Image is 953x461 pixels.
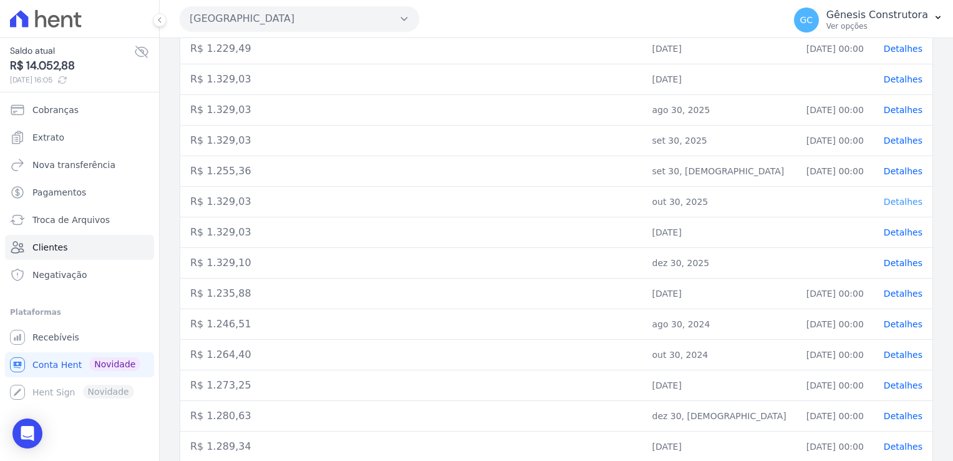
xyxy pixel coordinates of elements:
[642,126,796,156] td: set 30, 2025
[32,331,79,344] span: Recebíveis
[884,350,922,360] a: Detalhes
[32,359,82,371] span: Conta Hent
[10,74,134,86] span: [DATE] 16:05
[5,325,154,350] a: Recebíveis
[642,340,796,370] td: out 30, 2024
[180,126,642,156] td: R$ 1.329,03
[180,187,642,217] td: R$ 1.329,03
[180,6,419,31] button: [GEOGRAPHIC_DATA]
[180,401,642,432] td: R$ 1.280,63
[32,131,64,144] span: Extrato
[32,269,87,281] span: Negativação
[5,352,154,377] a: Conta Hent Novidade
[796,126,874,156] td: [DATE] 00:00
[10,44,134,57] span: Saldo atual
[32,241,67,254] span: Clientes
[180,95,642,126] td: R$ 1.329,03
[180,34,642,64] td: R$ 1.229,49
[10,97,149,405] nav: Sidebar
[12,419,42,449] div: Open Intercom Messenger
[796,309,874,340] td: [DATE] 00:00
[32,104,79,116] span: Cobranças
[180,279,642,309] td: R$ 1.235,88
[5,125,154,150] a: Extrato
[884,227,922,237] a: Detalhes
[884,197,922,207] a: Detalhes
[884,380,922,390] a: Detalhes
[5,207,154,232] a: Troca de Arquivos
[642,279,796,309] td: [DATE]
[884,411,922,421] a: Detalhes
[796,95,874,126] td: [DATE] 00:00
[180,156,642,187] td: R$ 1.255,36
[784,2,953,37] button: GC Gênesis Construtora Ver opções
[796,156,874,187] td: [DATE] 00:00
[884,442,922,452] a: Detalhes
[642,187,796,217] td: out 30, 2025
[642,156,796,187] td: set 30, [DEMOGRAPHIC_DATA]
[642,248,796,279] td: dez 30, 2025
[32,186,86,199] span: Pagamentos
[642,95,796,126] td: ago 30, 2025
[884,166,922,176] a: Detalhes
[642,34,796,64] td: [DATE]
[796,370,874,401] td: [DATE] 00:00
[796,34,874,64] td: [DATE] 00:00
[642,64,796,95] td: [DATE]
[884,319,922,329] a: Detalhes
[32,214,110,226] span: Troca de Arquivos
[642,401,796,432] td: dez 30, [DEMOGRAPHIC_DATA]
[884,136,922,146] a: Detalhes
[180,64,642,95] td: R$ 1.329,03
[5,262,154,287] a: Negativação
[5,180,154,205] a: Pagamentos
[796,401,874,432] td: [DATE] 00:00
[642,309,796,340] td: ago 30, 2024
[5,152,154,177] a: Nova transferência
[180,217,642,248] td: R$ 1.329,03
[884,105,922,115] a: Detalhes
[642,217,796,248] td: [DATE]
[32,159,115,171] span: Nova transferência
[180,340,642,370] td: R$ 1.264,40
[180,370,642,401] td: R$ 1.273,25
[5,97,154,122] a: Cobranças
[826,9,928,21] p: Gênesis Construtora
[10,57,134,74] span: R$ 14.052,88
[796,279,874,309] td: [DATE] 00:00
[884,289,922,299] a: Detalhes
[884,44,922,54] a: Detalhes
[800,16,813,24] span: GC
[642,370,796,401] td: [DATE]
[884,258,922,268] a: Detalhes
[796,340,874,370] td: [DATE] 00:00
[884,74,922,84] a: Detalhes
[5,235,154,260] a: Clientes
[180,248,642,279] td: R$ 1.329,10
[180,309,642,340] td: R$ 1.246,51
[10,305,149,320] div: Plataformas
[826,21,928,31] p: Ver opções
[89,357,140,371] span: Novidade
